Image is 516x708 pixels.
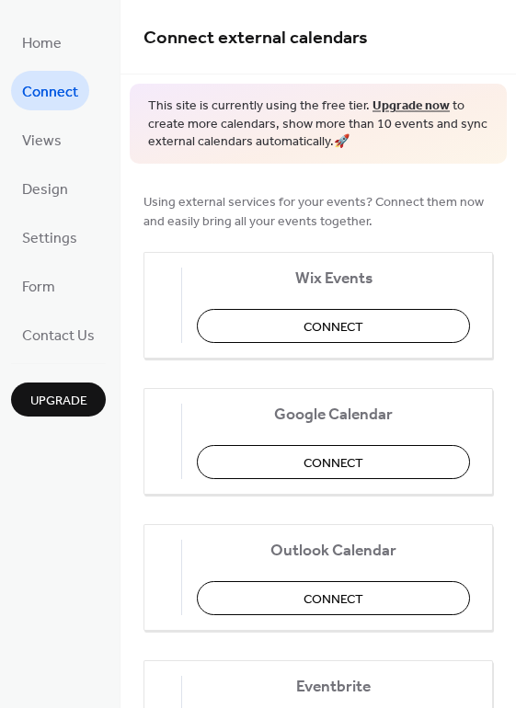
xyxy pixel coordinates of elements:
[11,266,66,305] a: Form
[22,322,95,350] span: Contact Us
[304,317,363,337] span: Connect
[11,22,73,62] a: Home
[304,589,363,609] span: Connect
[22,273,55,302] span: Form
[143,20,368,56] span: Connect external calendars
[11,120,73,159] a: Views
[22,78,78,107] span: Connect
[11,71,89,110] a: Connect
[22,176,68,204] span: Design
[22,127,62,155] span: Views
[143,192,493,231] span: Using external services for your events? Connect them now and easily bring all your events together.
[22,224,77,253] span: Settings
[197,677,470,696] span: Eventbrite
[11,168,79,208] a: Design
[11,217,88,257] a: Settings
[197,405,470,424] span: Google Calendar
[30,392,87,411] span: Upgrade
[304,453,363,473] span: Connect
[197,268,470,288] span: Wix Events
[22,29,62,58] span: Home
[11,314,106,354] a: Contact Us
[197,541,470,560] span: Outlook Calendar
[197,445,470,479] button: Connect
[373,94,450,119] a: Upgrade now
[148,97,488,152] span: This site is currently using the free tier. to create more calendars, show more than 10 events an...
[197,581,470,615] button: Connect
[197,309,470,343] button: Connect
[11,383,106,417] button: Upgrade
